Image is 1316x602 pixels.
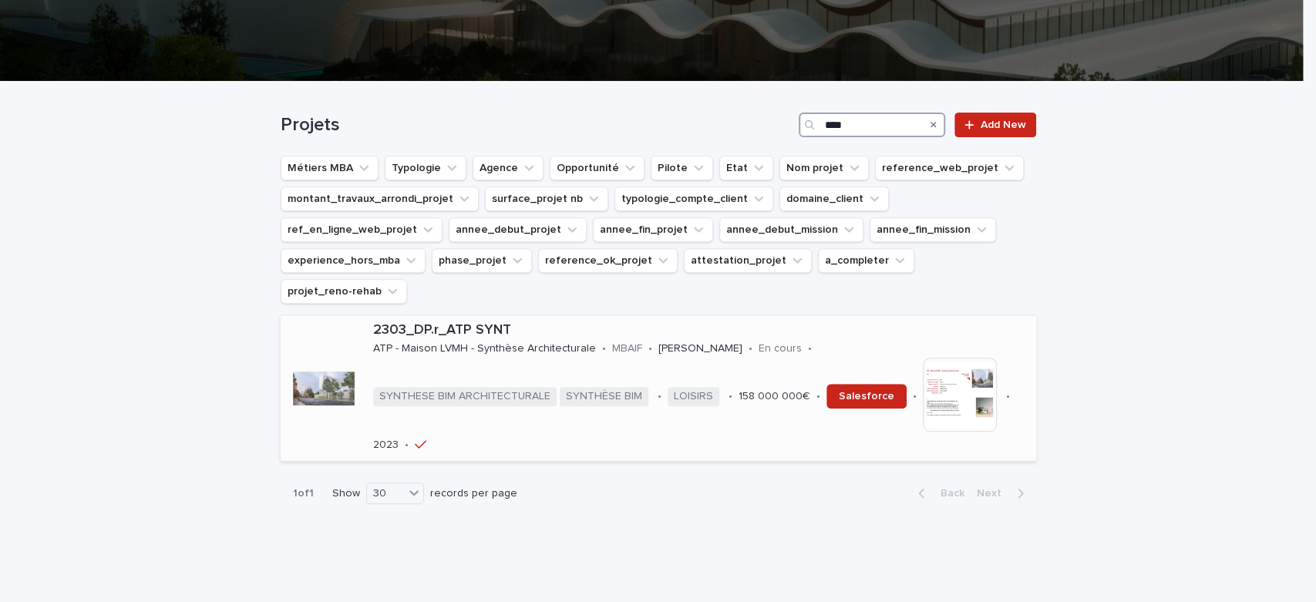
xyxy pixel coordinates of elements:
span: SYNTHÈSE BIM [560,387,648,406]
a: Salesforce [826,384,907,409]
p: MBAIF [612,342,642,355]
button: projet_reno-rehab [281,279,407,304]
button: attestation_projet [684,248,812,273]
button: montant_travaux_arrondi_projet [281,187,479,211]
span: Next [977,488,1011,499]
button: Etat [719,156,773,180]
p: 2023 [373,439,399,452]
button: annee_debut_projet [449,217,587,242]
p: • [729,390,732,403]
p: • [913,390,917,403]
h1: Projets [281,114,793,136]
button: experience_hors_mba [281,248,426,273]
span: Add New [981,119,1026,130]
button: reference_ok_projet [538,248,678,273]
p: • [816,390,820,403]
button: ref_en_ligne_web_projet [281,217,443,242]
button: annee_debut_mission [719,217,863,242]
button: Nom projet [779,156,869,180]
p: • [648,342,652,355]
span: Back [931,488,964,499]
button: reference_web_projet [875,156,1024,180]
span: LOISIRS [668,387,719,406]
button: domaine_client [779,187,889,211]
button: Pilote [651,156,713,180]
p: • [1006,390,1010,403]
button: Typologie [385,156,466,180]
p: 1 of 1 [281,475,326,513]
button: Agence [473,156,544,180]
p: records per page [430,487,517,500]
button: typologie_compte_client [614,187,773,211]
button: phase_projet [432,248,532,273]
p: 158 000 000€ [739,390,810,403]
p: En cours [759,342,802,355]
button: annee_fin_mission [870,217,996,242]
button: Back [906,486,971,500]
span: SYNTHESE BIM ARCHITECTURALE [373,387,557,406]
p: [PERSON_NAME] [658,342,742,355]
button: Opportunité [550,156,645,180]
button: Métiers MBA [281,156,379,180]
p: Show [332,487,360,500]
a: 2303_DP.r_ATP SYNTATP - Maison LVMH - Synthèse Architecturale•MBAIF•[PERSON_NAME]•En cours•SYNTHE... [281,316,1036,462]
a: Add New [954,113,1035,137]
p: • [808,342,812,355]
button: surface_projet nb [485,187,608,211]
p: ATP - Maison LVMH - Synthèse Architecturale [373,342,596,355]
p: • [749,342,752,355]
input: Search [799,113,945,137]
p: • [405,439,409,452]
p: • [658,390,661,403]
p: • [602,342,606,355]
button: Next [971,486,1036,500]
button: a_completer [818,248,914,273]
button: annee_fin_projet [593,217,713,242]
p: 2303_DP.r_ATP SYNT [373,322,1030,339]
div: 30 [367,486,404,502]
span: Salesforce [839,391,894,402]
